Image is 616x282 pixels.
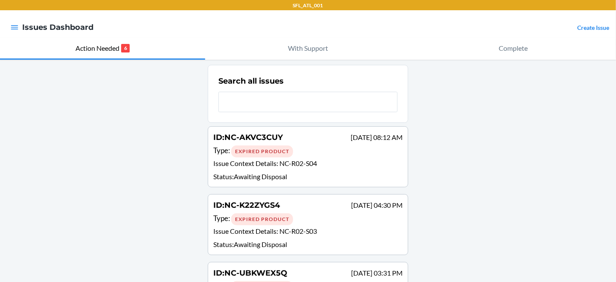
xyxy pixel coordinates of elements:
p: Issue Context Details : [213,158,403,171]
h4: ID : [213,267,287,279]
span: NC-UBKWEX5Q [224,268,287,278]
p: Status : Awaiting Disposal [213,172,403,182]
span: NC-AKVC3CUY [224,133,283,142]
a: Create Issue [577,24,609,31]
p: [DATE] 04:30 PM [351,200,403,210]
div: Expired Product [231,213,293,225]
p: Issue Context Details : [213,226,403,238]
h2: Search all issues [218,76,284,87]
button: With Support [205,38,410,60]
a: ID:NC-K22ZYGS4[DATE] 04:30 PMType: Expired ProductIssue Context Details: NC-R02-S03Status:Awaitin... [208,194,408,255]
div: Type : [213,213,403,225]
h4: ID : [213,200,280,211]
span: NC-R02-S04 [279,159,317,167]
span: NC-K22ZYGS4 [224,201,280,210]
p: Status : Awaiting Disposal [213,239,403,250]
p: [DATE] 08:12 AM [351,132,403,142]
div: Expired Product [231,145,293,157]
p: With Support [288,43,328,53]
span: NC-R02-S03 [279,227,317,235]
p: Complete [499,43,528,53]
p: Action Needed [76,43,119,53]
h4: Issues Dashboard [22,22,93,33]
a: ID:NC-AKVC3CUY[DATE] 08:12 AMType: Expired ProductIssue Context Details: NC-R02-S04Status:Awaitin... [208,126,408,187]
button: Complete [411,38,616,60]
div: Type : [213,145,403,157]
p: [DATE] 03:31 PM [351,268,403,278]
p: 6 [121,44,130,52]
h4: ID : [213,132,283,143]
p: SFL_ATL_001 [293,2,323,9]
